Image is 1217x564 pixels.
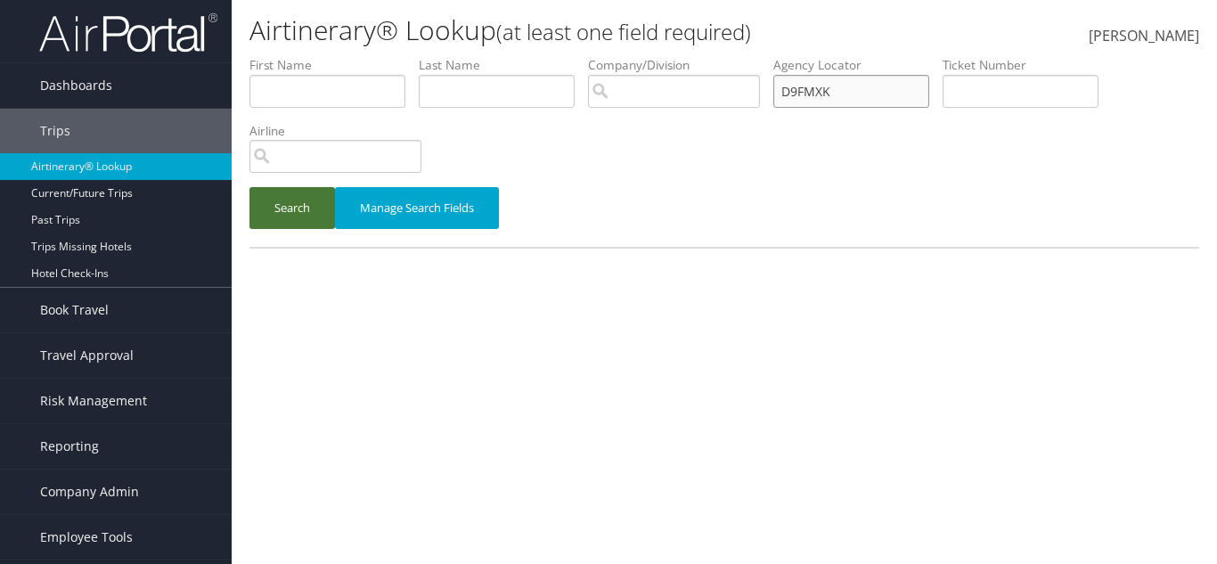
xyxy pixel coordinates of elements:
span: Dashboards [40,63,112,108]
button: Manage Search Fields [335,187,499,229]
img: airportal-logo.png [39,12,217,53]
span: Book Travel [40,288,109,332]
button: Search [249,187,335,229]
span: Risk Management [40,379,147,423]
h1: Airtinerary® Lookup [249,12,883,49]
small: (at least one field required) [496,17,751,46]
label: Company/Division [588,56,773,74]
label: First Name [249,56,419,74]
span: Reporting [40,424,99,469]
label: Ticket Number [943,56,1112,74]
label: Last Name [419,56,588,74]
span: Employee Tools [40,515,133,560]
label: Agency Locator [773,56,943,74]
span: Company Admin [40,470,139,514]
a: [PERSON_NAME] [1089,9,1199,64]
span: Travel Approval [40,333,134,378]
span: [PERSON_NAME] [1089,26,1199,45]
span: Trips [40,109,70,153]
label: Airline [249,122,435,140]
